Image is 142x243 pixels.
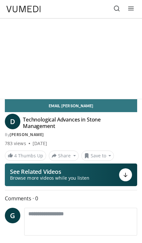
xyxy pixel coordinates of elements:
[33,140,47,147] div: [DATE]
[6,6,41,12] img: VuMedi Logo
[5,140,26,147] span: 783 views
[5,208,20,223] a: G
[81,151,114,161] button: Save to
[23,116,116,129] h4: Technological Advances in Stone Management
[49,151,79,161] button: Share
[10,175,89,181] span: Browse more videos while you listen
[5,151,46,161] a: 4 Thumbs Up
[5,164,137,186] button: See Related Videos Browse more videos while you listen
[5,132,137,138] div: By
[14,153,17,159] span: 4
[5,114,20,129] a: D
[10,168,89,175] p: See Related Videos
[10,132,44,137] a: [PERSON_NAME]
[5,99,137,112] a: Email [PERSON_NAME]
[5,194,137,203] span: Comments 0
